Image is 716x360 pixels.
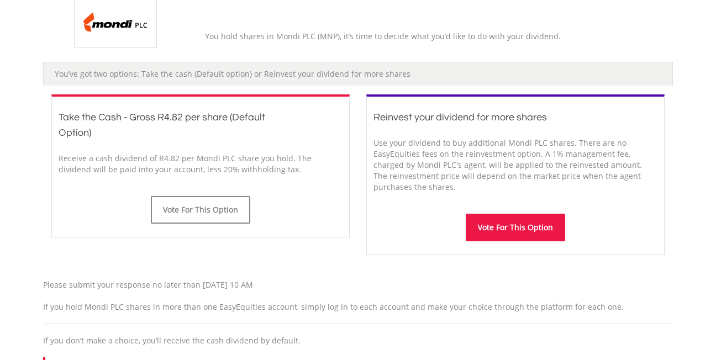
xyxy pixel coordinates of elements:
[466,214,565,241] button: Vote For This Option
[55,68,410,79] span: You’ve got two options: Take the cash (Default option) or Reinvest your dividend for more shares
[205,31,561,41] span: You hold shares in Mondi PLC (MNP), it’s time to decide what you’d like to do with your dividend.
[59,153,312,174] span: Receive a cash dividend of R4.82 per Mondi PLC share you hold. The dividend will be paid into you...
[373,112,547,123] span: Reinvest your dividend for more shares
[373,137,642,192] span: Use your dividend to buy additional Mondi PLC shares. There are no EasyEquities fees on the reinv...
[59,112,265,138] span: Take the Cash - Gross R4.82 per share (Default Option)
[43,335,673,346] p: If you don’t make a choice, you’ll receive the cash dividend by default.
[151,196,250,224] button: Vote For This Option
[43,279,624,312] span: Please submit your response no later than [DATE] 10 AM If you hold Mondi PLC shares in more than ...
